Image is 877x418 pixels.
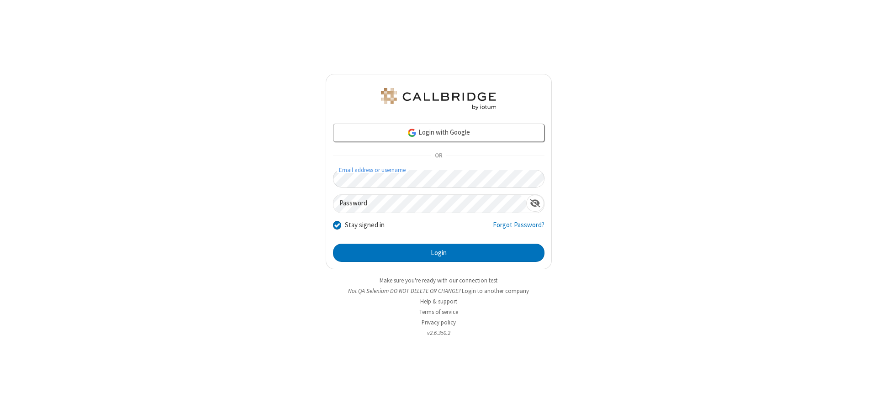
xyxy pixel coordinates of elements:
span: OR [431,150,446,162]
label: Stay signed in [345,220,385,230]
button: Login to another company [462,287,529,295]
li: v2.6.350.2 [326,329,552,337]
div: Show password [526,195,544,212]
button: Login [333,244,544,262]
input: Password [333,195,526,213]
a: Login with Google [333,124,544,142]
a: Help & support [420,298,457,305]
a: Forgot Password? [493,220,544,237]
a: Terms of service [419,308,458,316]
img: QA Selenium DO NOT DELETE OR CHANGE [379,88,498,110]
input: Email address or username [333,170,544,188]
a: Privacy policy [422,319,456,326]
img: google-icon.png [407,128,417,138]
a: Make sure you're ready with our connection test [380,277,497,284]
li: Not QA Selenium DO NOT DELETE OR CHANGE? [326,287,552,295]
